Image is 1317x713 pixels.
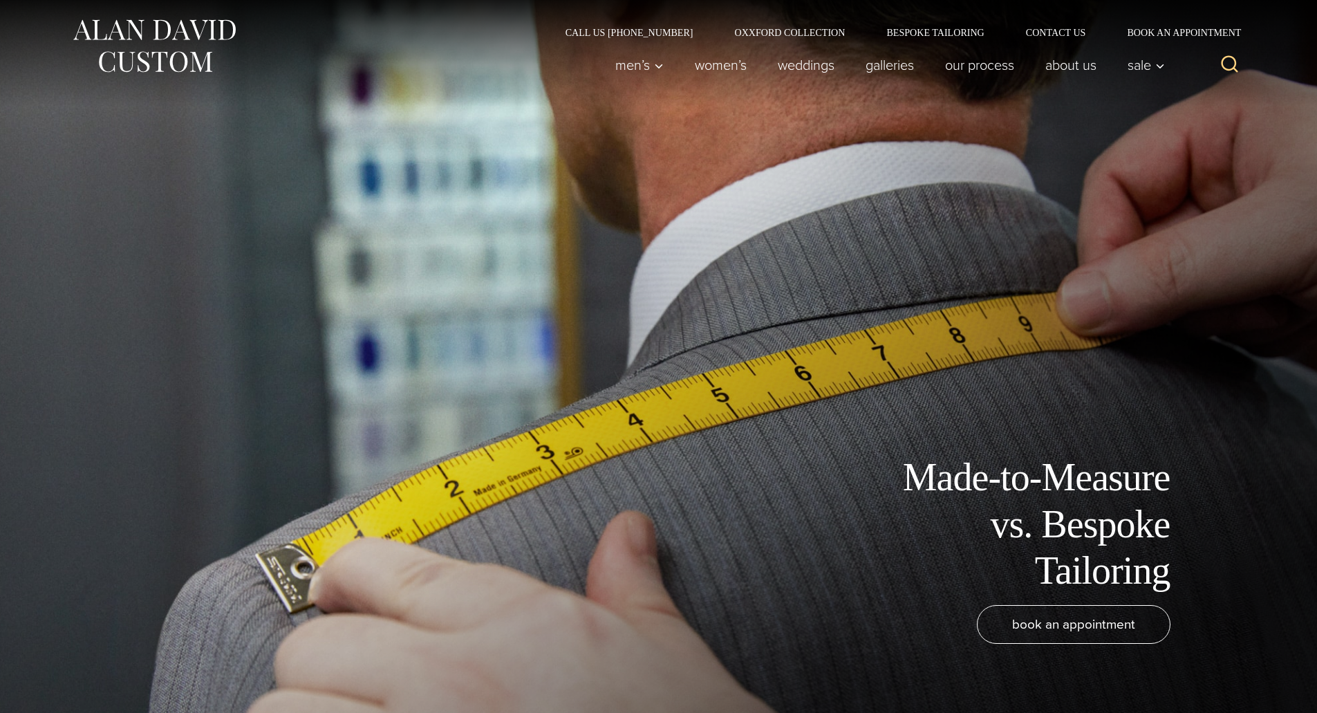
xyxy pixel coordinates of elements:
[977,605,1170,644] a: book an appointment
[1012,614,1135,634] span: book an appointment
[1213,48,1246,82] button: View Search Form
[850,51,929,79] a: Galleries
[1005,28,1107,37] a: Contact Us
[679,51,762,79] a: Women’s
[545,28,1246,37] nav: Secondary Navigation
[859,454,1170,594] h1: Made-to-Measure vs. Bespoke Tailoring
[615,58,664,72] span: Men’s
[1128,58,1165,72] span: Sale
[1029,51,1112,79] a: About Us
[866,28,1005,37] a: Bespoke Tailoring
[1106,28,1246,37] a: Book an Appointment
[713,28,866,37] a: Oxxford Collection
[71,15,237,77] img: Alan David Custom
[762,51,850,79] a: weddings
[545,28,714,37] a: Call Us [PHONE_NUMBER]
[929,51,1029,79] a: Our Process
[599,51,1172,79] nav: Primary Navigation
